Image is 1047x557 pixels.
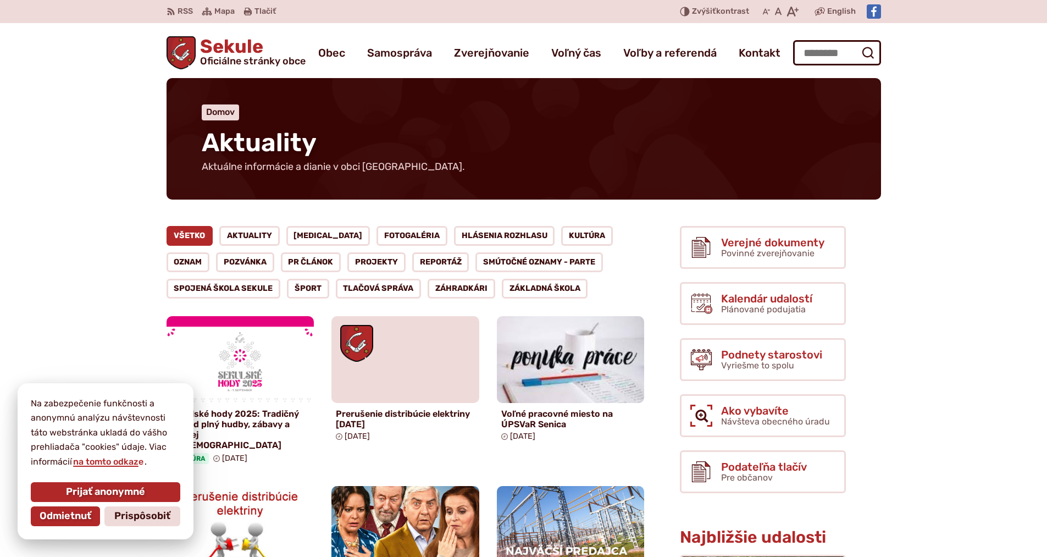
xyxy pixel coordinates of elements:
span: Prispôsobiť [114,510,170,522]
a: na tomto odkaze [72,456,145,467]
span: Verejné dokumenty [721,236,824,249]
span: Pre občanov [721,472,773,483]
span: Mapa [214,5,235,18]
img: Prejsť na domovskú stránku [167,36,196,69]
a: Voľné pracovné miesto na ÚPSVaR Senica [DATE] [497,316,645,445]
span: Odmietnuť [40,510,91,522]
span: RSS [178,5,193,18]
a: Všetko [167,226,213,246]
a: Hlásenia rozhlasu [454,226,555,246]
h4: Voľné pracovné miesto na ÚPSVaR Senica [501,409,640,429]
a: English [825,5,858,18]
a: Reportáž [412,252,469,272]
a: Voľný čas [551,37,601,68]
a: Fotogaléria [376,226,447,246]
a: Prerušenie distribúcie elektriny [DATE] [DATE] [331,316,479,445]
span: Oficiálne stránky obce [200,56,306,66]
a: Obec [318,37,345,68]
a: [MEDICAL_DATA] [286,226,370,246]
p: Aktuálne informácie a dianie v obci [GEOGRAPHIC_DATA]. [202,161,466,173]
a: Domov [206,107,235,117]
a: Logo Sekule, prejsť na domovskú stránku. [167,36,306,69]
span: Tlačiť [254,7,276,16]
a: Smútočné oznamy - parte [475,252,603,272]
a: Podateľňa tlačív Pre občanov [680,450,846,493]
span: Podateľňa tlačív [721,461,807,473]
span: English [827,5,856,18]
span: Vyriešme to spolu [721,360,794,371]
span: kontrast [692,7,749,16]
span: Sekule [196,37,306,66]
a: Kultúra [561,226,613,246]
a: Samospráva [367,37,432,68]
p: Na zabezpečenie funkčnosti a anonymnú analýzu návštevnosti táto webstránka ukladá do vášho prehli... [31,396,180,469]
span: Aktuality [202,128,317,158]
span: Zvýšiť [692,7,716,16]
button: Prispôsobiť [104,506,180,526]
a: Podnety starostovi Vyriešme to spolu [680,338,846,381]
span: Podnety starostovi [721,349,822,361]
a: PR článok [281,252,341,272]
a: Kontakt [739,37,780,68]
h4: Sekulské hody 2025: Tradičný víkend plný hudby, zábavy a dobrej ná[DEMOGRAPHIC_DATA] [171,409,310,451]
span: Ako vybavíte [721,405,830,417]
a: Pozvánka [216,252,274,272]
span: Plánované podujatia [721,304,806,315]
a: Verejné dokumenty Povinné zverejňovanie [680,226,846,269]
h3: Najbližšie udalosti [680,528,846,547]
span: [DATE] [510,432,535,441]
span: Kalendár udalostí [721,293,812,305]
h4: Prerušenie distribúcie elektriny [DATE] [336,409,475,429]
span: Návšteva obecného úradu [721,416,830,427]
a: Zverejňovanie [454,37,529,68]
a: Sekulské hody 2025: Tradičný víkend plný hudby, zábavy a dobrej ná[DEMOGRAPHIC_DATA] Kultúra [DATE] [167,316,314,468]
a: Šport [287,279,329,299]
span: [DATE] [345,432,370,441]
span: Povinné zverejňovanie [721,248,815,258]
a: Ako vybavíte Návšteva obecného úradu [680,394,846,437]
a: Voľby a referendá [623,37,717,68]
a: Kalendár udalostí Plánované podujatia [680,282,846,325]
a: Oznam [167,252,210,272]
a: Základná škola [502,279,588,299]
a: Projekty [347,252,406,272]
button: Prijať anonymné [31,482,180,502]
a: Tlačová správa [336,279,422,299]
img: Prejsť na Facebook stránku [867,4,881,19]
span: Prijať anonymné [66,486,145,498]
a: Záhradkári [428,279,495,299]
a: Aktuality [219,226,280,246]
span: [DATE] [222,454,247,463]
button: Odmietnuť [31,506,100,526]
a: Spojená škola Sekule [167,279,281,299]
